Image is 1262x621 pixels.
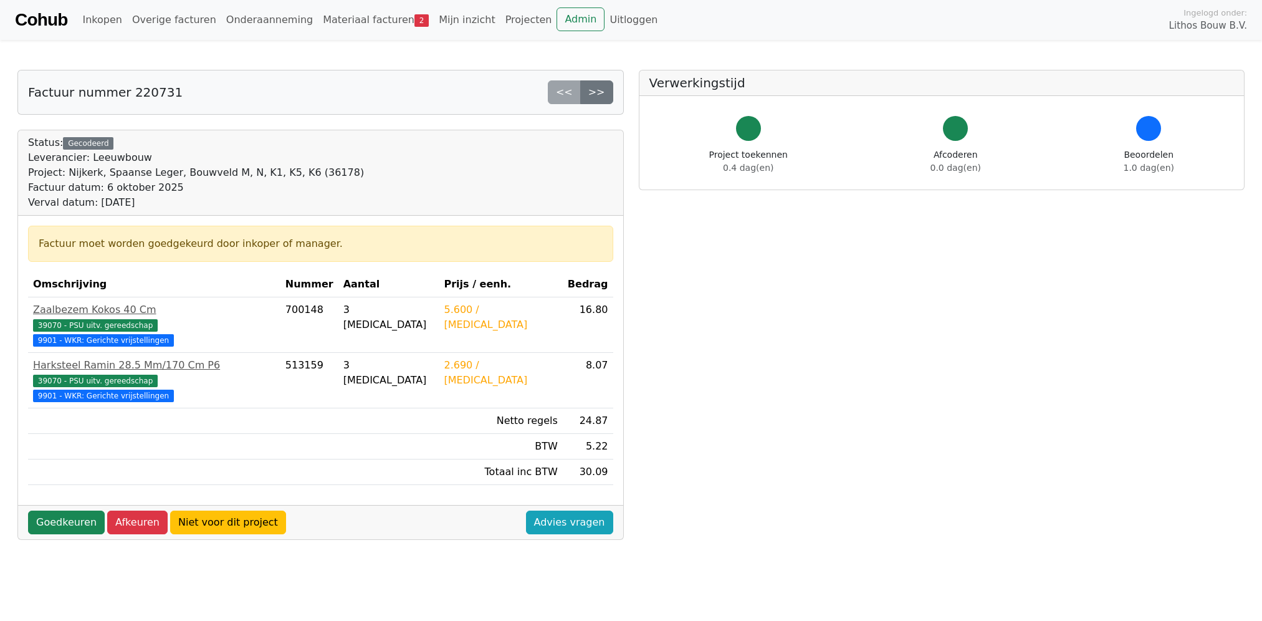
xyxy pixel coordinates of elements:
div: 2.690 / [MEDICAL_DATA] [444,358,557,388]
td: 24.87 [563,408,613,434]
th: Nummer [280,272,338,297]
a: Overige facturen [127,7,221,32]
td: 513159 [280,353,338,408]
span: 9901 - WKR: Gerichte vrijstellingen [33,390,174,402]
h5: Verwerkingstijd [649,75,1235,90]
div: Gecodeerd [63,137,113,150]
div: Factuur datum: 6 oktober 2025 [28,180,364,195]
div: 3 [MEDICAL_DATA] [343,358,434,388]
a: Cohub [15,5,67,35]
a: Harksteel Ramin 28.5 Mm/170 Cm P639070 - PSU uitv. gereedschap 9901 - WKR: Gerichte vrijstellingen [33,358,275,403]
a: Uitloggen [605,7,662,32]
a: >> [580,80,613,104]
div: 5.600 / [MEDICAL_DATA] [444,302,557,332]
a: Afkeuren [107,511,168,534]
a: Projecten [500,7,557,32]
td: 5.22 [563,434,613,460]
div: Status: [28,135,364,210]
a: Onderaanneming [221,7,318,32]
a: Materiaal facturen2 [318,7,434,32]
a: Inkopen [77,7,127,32]
div: Harksteel Ramin 28.5 Mm/170 Cm P6 [33,358,275,373]
td: 700148 [280,297,338,353]
span: Lithos Bouw B.V. [1169,19,1247,33]
div: Verval datum: [DATE] [28,195,364,210]
div: 3 [MEDICAL_DATA] [343,302,434,332]
div: Project toekennen [709,148,788,175]
span: 0.0 dag(en) [930,163,981,173]
td: BTW [439,434,562,460]
a: Admin [557,7,605,31]
a: Zaalbezem Kokos 40 Cm39070 - PSU uitv. gereedschap 9901 - WKR: Gerichte vrijstellingen [33,302,275,347]
a: Goedkeuren [28,511,105,534]
a: Advies vragen [526,511,613,534]
a: Mijn inzicht [434,7,500,32]
td: Netto regels [439,408,562,434]
span: 39070 - PSU uitv. gereedschap [33,375,158,387]
td: Totaal inc BTW [439,460,562,485]
span: 9901 - WKR: Gerichte vrijstellingen [33,334,174,347]
div: Afcoderen [930,148,981,175]
th: Bedrag [563,272,613,297]
div: Leverancier: Leeuwbouw [28,150,364,165]
span: Ingelogd onder: [1183,7,1247,19]
span: 39070 - PSU uitv. gereedschap [33,319,158,332]
td: 30.09 [563,460,613,485]
a: Niet voor dit project [170,511,286,534]
h5: Factuur nummer 220731 [28,85,183,100]
div: Zaalbezem Kokos 40 Cm [33,302,275,317]
td: 16.80 [563,297,613,353]
span: 0.4 dag(en) [723,163,773,173]
th: Prijs / eenh. [439,272,562,297]
span: 2 [414,14,429,27]
div: Factuur moet worden goedgekeurd door inkoper of manager. [39,236,603,251]
div: Project: Nijkerk, Spaanse Leger, Bouwveld M, N, K1, K5, K6 (36178) [28,165,364,180]
td: 8.07 [563,353,613,408]
span: 1.0 dag(en) [1124,163,1174,173]
th: Omschrijving [28,272,280,297]
div: Beoordelen [1124,148,1174,175]
th: Aantal [338,272,439,297]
